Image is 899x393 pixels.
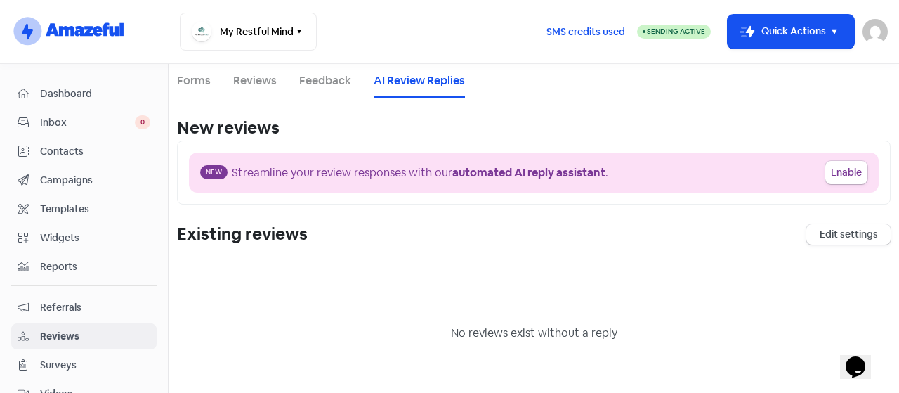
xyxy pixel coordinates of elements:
[232,165,608,181] div: Streamline your review responses with our .
[11,323,157,349] a: Reviews
[728,15,854,49] button: Quick Actions
[200,165,228,179] span: New
[11,167,157,193] a: Campaigns
[534,23,637,38] a: SMS credits used
[40,358,150,373] span: Surveys
[806,224,891,245] a: Edit settings
[862,19,888,44] img: User
[840,337,885,379] iframe: chat widget
[40,173,150,188] span: Campaigns
[452,165,605,180] b: automated AI reply assistant
[546,25,625,39] span: SMS credits used
[177,115,891,141] div: New reviews
[40,259,150,274] span: Reports
[177,72,211,89] a: Forms
[374,72,465,89] a: AI Review Replies
[637,23,711,40] a: Sending Active
[11,110,157,136] a: Inbox 0
[11,81,157,107] a: Dashboard
[40,231,150,245] span: Widgets
[177,221,308,247] div: Existing reviews
[40,329,150,344] span: Reviews
[11,295,157,321] a: Referrals
[11,138,157,165] a: Contacts
[299,72,351,89] a: Feedback
[40,86,150,101] span: Dashboard
[180,13,317,51] button: My Restful Mind
[11,196,157,222] a: Templates
[40,144,150,159] span: Contacts
[11,254,157,280] a: Reports
[11,225,157,251] a: Widgets
[40,115,135,130] span: Inbox
[647,27,705,36] span: Sending Active
[11,352,157,378] a: Surveys
[135,115,150,129] span: 0
[233,72,277,89] a: Reviews
[177,325,891,342] div: No reviews exist without a reply
[40,202,150,217] span: Templates
[40,300,150,315] span: Referrals
[825,161,867,184] button: Enable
